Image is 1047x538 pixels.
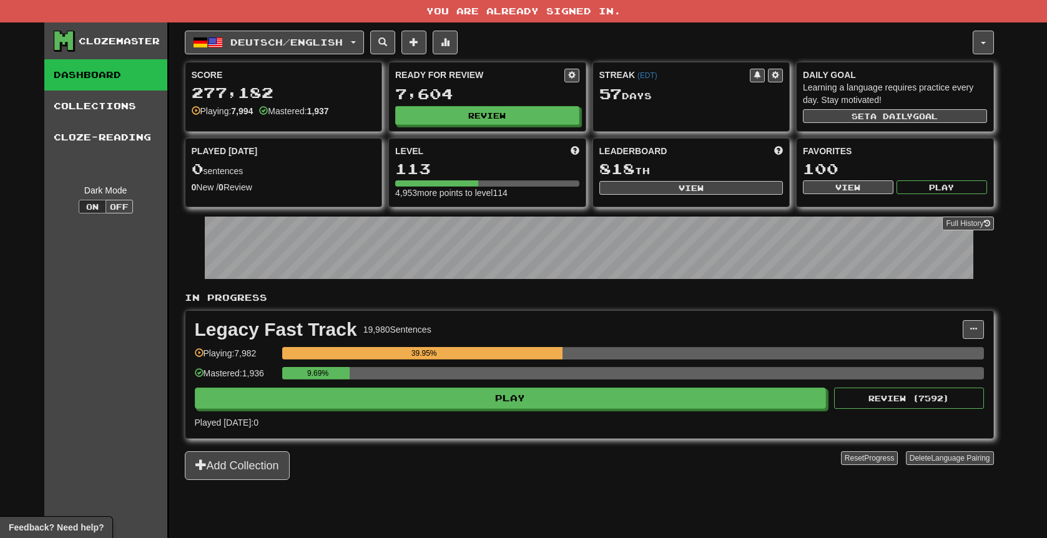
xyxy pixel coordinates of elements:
[286,347,563,359] div: 39.95%
[803,69,987,81] div: Daily Goal
[195,320,357,339] div: Legacy Fast Track
[185,451,290,480] button: Add Collection
[931,454,990,462] span: Language Pairing
[599,145,667,157] span: Leaderboard
[897,180,987,194] button: Play
[79,35,160,47] div: Clozemaster
[195,388,827,409] button: Play
[803,81,987,106] div: Learning a language requires practice every day. Stay motivated!
[395,69,564,81] div: Ready for Review
[395,145,423,157] span: Level
[286,367,350,379] div: 9.69%
[870,112,913,120] span: a daily
[599,181,784,195] button: View
[370,31,395,54] button: Search sentences
[803,145,987,157] div: Favorites
[834,388,984,409] button: Review (7592)
[44,90,167,122] a: Collections
[395,106,579,125] button: Review
[192,105,253,117] div: Playing:
[195,347,276,368] div: Playing: 7,982
[192,85,376,100] div: 277,182
[637,71,657,80] a: (EDT)
[106,200,133,213] button: Off
[44,59,167,90] a: Dashboard
[841,451,898,465] button: ResetProgress
[803,161,987,177] div: 100
[219,182,224,192] strong: 0
[942,217,993,230] a: Full History
[195,418,258,428] span: Played [DATE]: 0
[599,160,635,177] span: 818
[395,187,579,199] div: 4,953 more points to level 114
[192,145,258,157] span: Played [DATE]
[231,106,253,116] strong: 7,994
[192,161,376,177] div: sentences
[192,160,204,177] span: 0
[395,86,579,102] div: 7,604
[363,323,431,336] div: 19,980 Sentences
[79,200,106,213] button: On
[599,161,784,177] div: th
[906,451,994,465] button: DeleteLanguage Pairing
[803,180,893,194] button: View
[9,521,104,534] span: Open feedback widget
[230,37,343,47] span: Deutsch / English
[599,69,750,81] div: Streak
[864,454,894,462] span: Progress
[54,184,158,197] div: Dark Mode
[195,367,276,388] div: Mastered: 1,936
[571,145,579,157] span: Score more points to level up
[259,105,328,117] div: Mastered:
[401,31,426,54] button: Add sentence to collection
[192,69,376,81] div: Score
[185,31,364,54] button: Deutsch/English
[185,291,994,304] p: In Progress
[395,161,579,177] div: 113
[192,182,197,192] strong: 0
[599,85,622,102] span: 57
[774,145,783,157] span: This week in points, UTC
[192,181,376,193] div: New / Review
[803,109,987,123] button: Seta dailygoal
[307,106,329,116] strong: 1,937
[433,31,458,54] button: More stats
[44,122,167,153] a: Cloze-Reading
[599,86,784,102] div: Day s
